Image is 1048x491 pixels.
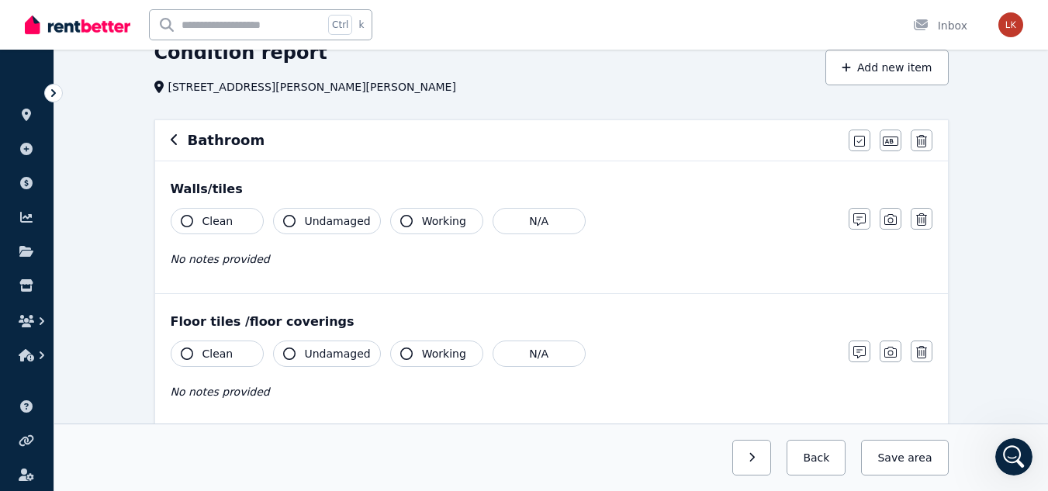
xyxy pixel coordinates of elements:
[22,279,288,310] button: Search for help
[32,220,63,251] img: Profile image for The RentBetter Team
[493,208,586,234] button: N/A
[913,18,967,33] div: Inbox
[16,183,295,265] div: Recent messageProfile image for The RentBetter TeamWas that helpful?The RentBetter Team•Just now
[305,213,371,229] span: Undamaged
[998,12,1023,37] img: Lauren Knudsen
[16,206,294,264] div: Profile image for The RentBetter TeamWas that helpful?The RentBetter Team•Just now
[244,25,275,56] img: Profile image for Jodie
[214,25,245,56] img: Profile image for Dan
[129,387,182,398] span: Messages
[171,341,264,367] button: Clean
[273,208,381,234] button: Undamaged
[187,235,239,251] div: • Just now
[305,346,371,361] span: Undamaged
[32,287,126,303] span: Search for help
[154,40,327,65] h1: Condition report
[171,386,270,398] span: No notes provided
[31,137,279,163] p: How can we help?
[995,438,1032,475] iframe: Intercom live chat
[787,440,846,475] button: Back
[246,387,271,398] span: Help
[390,208,483,234] button: Working
[493,341,586,367] button: N/A
[171,208,264,234] button: Clean
[908,450,932,465] span: area
[171,180,932,199] div: Walls/tiles
[422,213,466,229] span: Working
[273,341,381,367] button: Undamaged
[328,15,352,35] span: Ctrl
[34,387,69,398] span: Home
[69,220,164,233] span: Was that helpful?
[185,25,216,56] img: Profile image for Jeremy
[358,19,364,31] span: k
[103,348,206,410] button: Messages
[69,235,184,251] div: The RentBetter Team
[32,323,260,339] div: Rental Payments - How They Work
[171,253,270,265] span: No notes provided
[22,316,288,345] div: Rental Payments - How They Work
[168,79,456,95] span: [STREET_ADDRESS][PERSON_NAME][PERSON_NAME]
[188,130,265,151] h6: Bathroom
[25,13,130,36] img: RentBetter
[31,110,279,137] p: Hi Lauren 👋
[202,346,233,361] span: Clean
[171,313,932,331] div: Floor tiles /floor coverings
[31,29,144,54] img: logo
[422,346,466,361] span: Working
[390,341,483,367] button: Working
[861,440,948,475] button: Save area
[32,196,278,213] div: Recent message
[825,50,949,85] button: Add new item
[202,213,233,229] span: Clean
[207,348,310,410] button: Help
